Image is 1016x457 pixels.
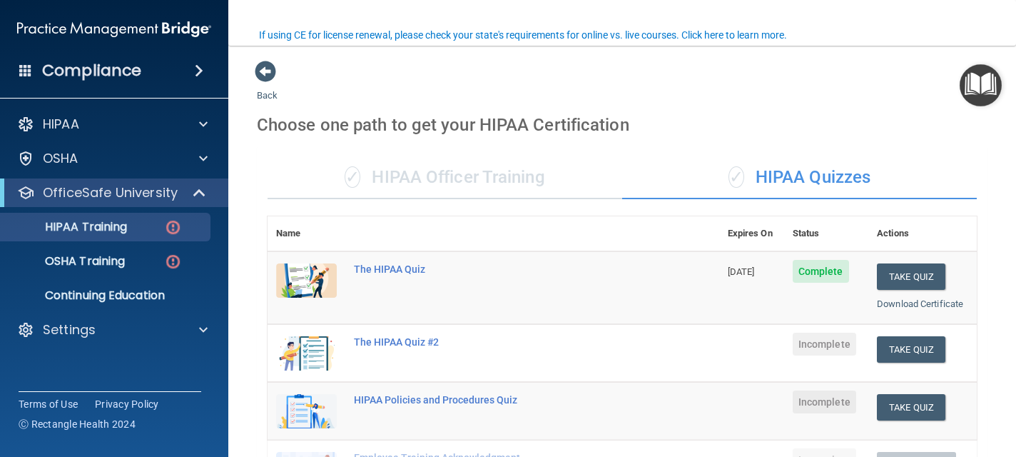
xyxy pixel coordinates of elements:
[43,116,79,133] p: HIPAA
[784,216,868,251] th: Status
[43,150,78,167] p: OSHA
[719,216,784,251] th: Expires On
[95,397,159,411] a: Privacy Policy
[257,73,278,101] a: Back
[164,253,182,271] img: danger-circle.6113f641.png
[42,61,141,81] h4: Compliance
[868,216,977,251] th: Actions
[793,333,856,356] span: Incomplete
[622,156,977,199] div: HIPAA Quizzes
[17,184,207,201] a: OfficeSafe University
[17,321,208,338] a: Settings
[345,166,360,188] span: ✓
[17,150,208,167] a: OSHA
[17,116,208,133] a: HIPAA
[257,28,789,42] button: If using CE for license renewal, please check your state's requirements for online vs. live cours...
[9,220,127,234] p: HIPAA Training
[268,156,622,199] div: HIPAA Officer Training
[793,260,849,283] span: Complete
[354,394,648,406] div: HIPAA Policies and Procedures Quiz
[43,184,178,201] p: OfficeSafe University
[793,391,856,413] span: Incomplete
[9,254,125,268] p: OSHA Training
[728,166,744,188] span: ✓
[354,263,648,275] div: The HIPAA Quiz
[9,288,204,303] p: Continuing Education
[960,64,1002,106] button: Open Resource Center
[257,104,987,146] div: Choose one path to get your HIPAA Certification
[17,15,211,44] img: PMB logo
[259,30,787,40] div: If using CE for license renewal, please check your state's requirements for online vs. live cours...
[354,336,648,348] div: The HIPAA Quiz #2
[877,336,945,363] button: Take Quiz
[164,219,182,236] img: danger-circle.6113f641.png
[877,394,945,421] button: Take Quiz
[877,298,963,309] a: Download Certificate
[268,216,345,251] th: Name
[728,266,755,277] span: [DATE]
[43,321,96,338] p: Settings
[19,397,78,411] a: Terms of Use
[877,263,945,290] button: Take Quiz
[19,417,136,431] span: Ⓒ Rectangle Health 2024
